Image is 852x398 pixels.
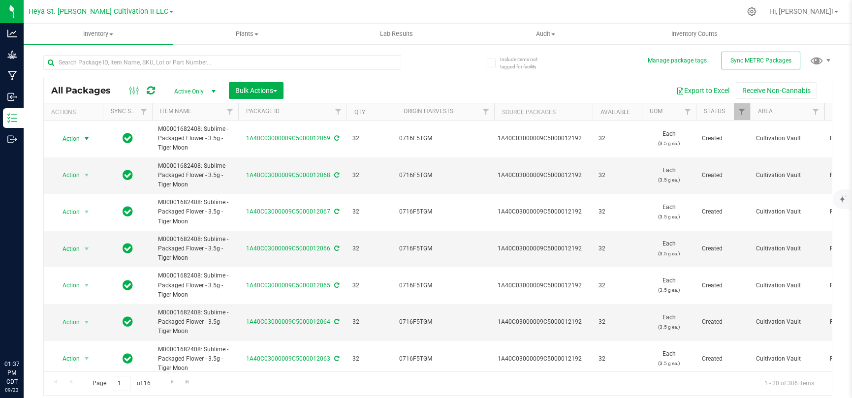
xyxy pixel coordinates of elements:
div: Value 1: 0716F5TGM [399,281,491,290]
button: Sync METRC Packages [722,52,800,69]
span: Each [648,203,690,221]
span: Sync from Compliance System [333,208,339,215]
span: Created [702,134,744,143]
inline-svg: Manufacturing [7,71,17,81]
div: Value 1: 0716F5TGM [399,134,491,143]
a: Sync Status [111,108,149,115]
div: Value 1: 1A40C03000009C5000012192 [498,207,590,216]
a: Filter [478,103,494,120]
input: 1 [113,376,130,391]
a: 1A40C03000009C5000012063 [246,355,330,362]
span: In Sync [123,242,133,255]
div: Value 1: 1A40C03000009C5000012192 [498,354,590,364]
span: Sync from Compliance System [333,135,339,142]
inline-svg: Grow [7,50,17,60]
a: Go to the next page [165,376,179,389]
span: 32 [352,244,390,253]
a: 1A40C03000009C5000012068 [246,172,330,179]
span: Cultivation Vault [756,317,818,327]
a: 1A40C03000009C5000012065 [246,282,330,289]
p: (3.5 g ea.) [648,175,690,184]
span: 32 [352,281,390,290]
a: Package ID [246,108,280,115]
span: Created [702,354,744,364]
input: Search Package ID, Item Name, SKU, Lot or Part Number... [43,55,401,70]
span: Cultivation Vault [756,281,818,290]
th: Source Packages [494,103,593,121]
span: In Sync [123,131,133,145]
span: select [81,168,93,182]
div: Value 1: 0716F5TGM [399,244,491,253]
iframe: Resource center [10,319,39,349]
a: 1A40C03000009C5000012067 [246,208,330,215]
a: Origin Harvests [404,108,453,115]
span: M00001682408: Sublime - Packaged Flower - 3.5g - Tiger Moon [158,161,232,190]
span: Inventory [24,30,173,38]
span: In Sync [123,315,133,329]
span: In Sync [123,352,133,366]
p: 09/23 [4,386,19,394]
a: UOM [650,108,663,115]
span: Action [54,242,80,256]
span: 32 [599,244,636,253]
span: Audit [472,30,620,38]
span: Bulk Actions [235,87,277,94]
span: Sync from Compliance System [333,282,339,289]
span: Lab Results [367,30,426,38]
span: 1 - 20 of 306 items [757,376,822,391]
a: Available [600,109,630,116]
p: 01:37 PM CDT [4,360,19,386]
span: Cultivation Vault [756,134,818,143]
span: Sync from Compliance System [333,318,339,325]
a: Qty [354,109,365,116]
p: (3.5 g ea.) [648,139,690,148]
span: Created [702,317,744,327]
inline-svg: Analytics [7,29,17,38]
span: Each [648,129,690,148]
p: (3.5 g ea.) [648,249,690,258]
span: select [81,315,93,329]
span: select [81,278,93,292]
a: Status [704,108,725,115]
a: Inventory [24,24,173,44]
a: 1A40C03000009C5000012066 [246,245,330,252]
span: Created [702,207,744,216]
span: 32 [599,207,636,216]
p: (3.5 g ea.) [648,212,690,221]
span: Sync from Compliance System [333,172,339,179]
span: 32 [599,134,636,143]
p: (3.5 g ea.) [648,322,690,332]
a: Go to the last page [181,376,195,389]
span: In Sync [123,278,133,292]
span: select [81,205,93,219]
iframe: Resource center unread badge [29,318,41,330]
span: Inventory Counts [658,30,731,38]
span: Include items not tagged for facility [500,56,549,70]
span: Action [54,132,80,146]
span: M00001682408: Sublime - Packaged Flower - 3.5g - Tiger Moon [158,345,232,373]
inline-svg: Inventory [7,113,17,123]
a: Plants [173,24,322,44]
span: M00001682408: Sublime - Packaged Flower - 3.5g - Tiger Moon [158,271,232,300]
span: Cultivation Vault [756,244,818,253]
p: (3.5 g ea.) [648,285,690,295]
a: Filter [136,103,152,120]
span: 32 [599,354,636,364]
span: Cultivation Vault [756,171,818,180]
span: Cultivation Vault [756,354,818,364]
a: Filter [222,103,238,120]
a: 1A40C03000009C5000012069 [246,135,330,142]
span: Each [648,349,690,368]
a: Filter [808,103,824,120]
span: 32 [599,171,636,180]
span: 32 [352,134,390,143]
button: Receive Non-Cannabis [736,82,817,99]
span: 32 [352,171,390,180]
a: 1A40C03000009C5000012064 [246,318,330,325]
span: Sync METRC Packages [730,57,791,64]
span: select [81,242,93,256]
span: 32 [599,281,636,290]
a: Audit [471,24,620,44]
span: Sync from Compliance System [333,355,339,362]
a: Item Name [160,108,191,115]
